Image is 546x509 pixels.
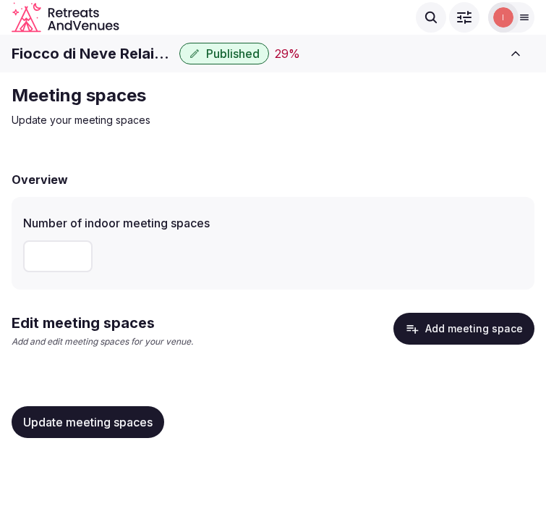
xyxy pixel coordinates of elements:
p: Add and edit meeting spaces for your venue. [12,336,193,348]
button: 29% [275,45,300,62]
span: Update meeting spaces [23,415,153,429]
button: Update meeting spaces [12,406,164,438]
img: Irene Gonzales [493,7,513,28]
h2: Overview [12,171,68,188]
p: Update your meeting spaces [12,113,498,127]
a: Visit the homepage [12,2,119,33]
h2: Meeting spaces [12,84,498,107]
label: Number of indoor meeting spaces [23,217,523,229]
button: Toggle sidebar [497,38,534,70]
button: Published [179,43,269,64]
div: 29 % [275,45,300,62]
h1: Fiocco di Neve Relais & Spa [12,43,174,64]
h2: Edit meeting spaces [12,313,193,333]
button: Add meeting space [393,313,534,345]
svg: Retreats and Venues company logo [12,2,119,33]
span: Published [206,46,260,61]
